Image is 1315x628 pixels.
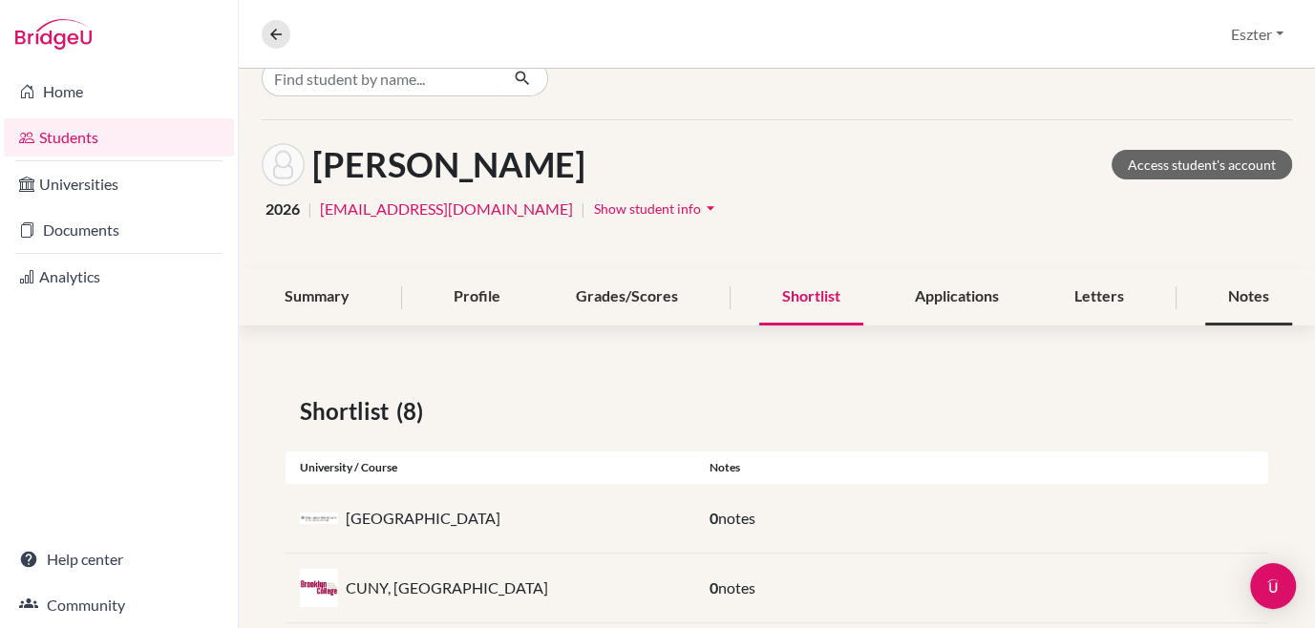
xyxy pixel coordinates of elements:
a: Documents [4,211,234,249]
a: Universities [4,165,234,203]
span: | [308,198,312,220]
div: Applications [892,269,1022,325]
span: notes [718,578,755,597]
img: us_col_a9kib6ca.jpeg [300,513,338,525]
div: University / Course [286,459,695,476]
span: Show student info [594,200,701,217]
a: Home [4,73,234,111]
a: [EMAIL_ADDRESS][DOMAIN_NAME] [320,198,573,220]
div: Shortlist [759,269,863,325]
a: Help center [4,540,234,578]
div: Grades/Scores [553,269,701,325]
p: CUNY, [GEOGRAPHIC_DATA] [346,576,548,599]
div: Open Intercom Messenger [1250,563,1296,609]
span: 0 [710,509,718,527]
a: Students [4,118,234,157]
a: Analytics [4,258,234,296]
span: Shortlist [300,394,396,429]
div: Profile [431,269,523,325]
div: Notes [1205,269,1292,325]
div: Notes [695,459,1268,476]
button: Eszter [1222,16,1292,52]
input: Find student by name... [262,60,498,96]
div: Summary [262,269,372,325]
span: (8) [396,394,431,429]
a: Community [4,586,234,624]
img: us_cun_q81ez8ta.jpeg [300,569,338,607]
button: Show student infoarrow_drop_down [593,194,721,223]
img: Luca Domonkos's avatar [262,143,305,186]
i: arrow_drop_down [701,199,720,218]
span: 0 [710,578,718,597]
span: 2026 [265,198,300,220]
div: Letters [1051,269,1147,325]
span: | [581,198,585,220]
h1: [PERSON_NAME] [312,144,585,185]
a: Access student's account [1112,150,1292,179]
p: [GEOGRAPHIC_DATA] [346,507,500,530]
img: Bridge-U [15,19,92,50]
span: notes [718,509,755,527]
